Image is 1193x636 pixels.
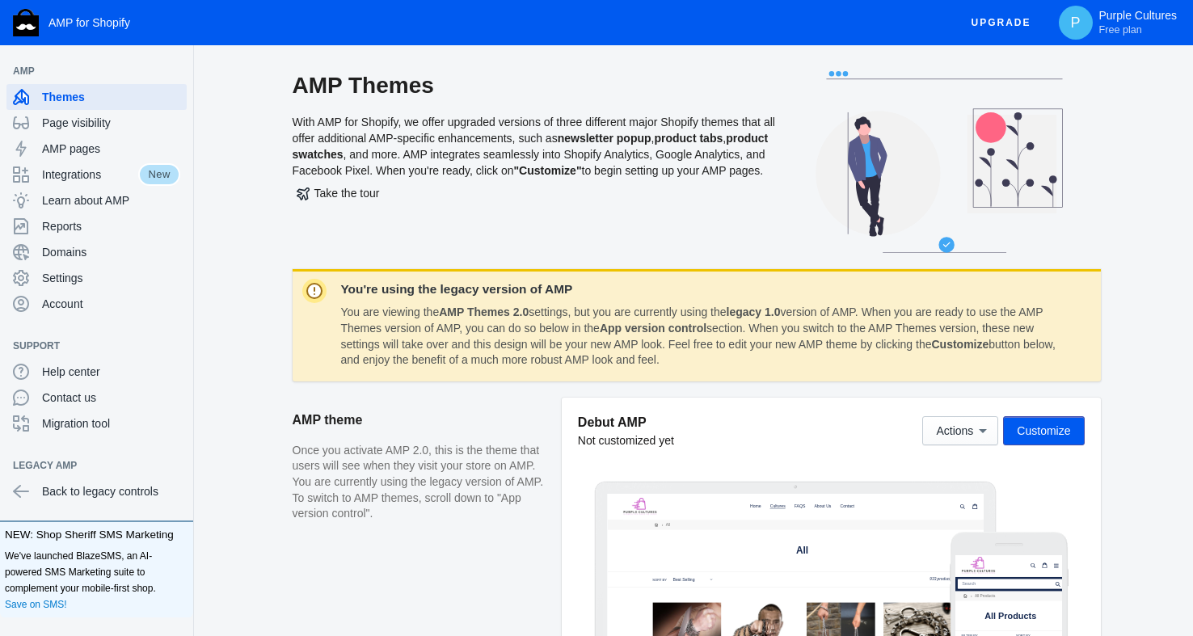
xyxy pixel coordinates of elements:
[293,71,778,100] h2: AMP Themes
[931,338,989,351] b: Customize
[18,5,123,60] a: image
[439,305,529,318] b: AMP Themes 2.0
[13,457,164,474] span: Legacy AMP
[6,136,187,162] a: AMP pages
[42,415,180,432] span: Migration tool
[513,164,581,177] b: "Customize"
[42,364,180,380] span: Help center
[6,72,318,102] input: Search
[297,187,380,200] span: Take the tour
[6,187,187,213] a: Learn about AMP
[164,462,190,469] button: Add a sales channel
[164,68,190,74] button: Add a sales channel
[293,71,778,269] div: With AMP for Shopify, we offer upgraded versions of three different major Shopify themes that all...
[164,343,190,349] button: Add a sales channel
[42,270,180,286] span: Settings
[971,8,1031,37] span: Upgrade
[554,154,590,185] span: All
[541,28,589,52] a: FAQS
[599,28,665,52] a: About Us
[132,248,174,263] label: Sort by
[683,32,725,47] span: Contact
[42,390,180,406] span: Contact us
[280,16,314,48] button: Menu
[341,282,1072,297] dt: You're using the legacy version of AMP
[675,28,733,52] a: Contact
[607,32,657,47] span: About Us
[549,32,581,47] span: FAQS
[419,32,451,47] span: Home
[6,110,187,136] a: Page visibility
[15,107,44,137] a: Home
[44,12,145,67] img: image
[6,478,187,504] a: Back to legacy controls
[156,80,165,108] span: ›
[44,12,150,67] a: image
[411,28,459,52] a: Home
[6,411,187,436] a: Migration tool
[1112,555,1174,617] iframe: Drift Widget Chat Controller
[48,16,130,29] span: AMP for Shopify
[1068,15,1084,31] span: P
[293,398,546,443] h2: AMP theme
[6,265,187,291] a: Settings
[13,338,164,354] span: Support
[42,483,180,499] span: Back to legacy controls
[341,305,1072,368] dd: You are viewing the settings, but you are currently using the version of AMP. When you are ready ...
[129,79,158,109] a: Home
[18,232,146,246] label: Filter by
[578,432,674,449] div: Not customized yet
[42,244,180,260] span: Domains
[947,247,1013,260] span: 933 products
[1099,9,1178,36] p: Purple Cultures
[1017,424,1070,437] span: Customize
[6,239,187,265] a: Domains
[42,218,180,234] span: Reports
[654,132,723,145] b: product tabs
[5,596,67,613] a: Save on SMS!
[600,322,706,335] strong: App version control
[578,414,674,431] h5: Debut AMP
[42,141,180,157] span: AMP pages
[168,80,186,108] span: All
[179,232,307,246] label: Sort by
[54,108,120,137] span: All Products
[727,305,781,318] b: legacy 1.0
[936,424,973,437] span: Actions
[18,5,119,60] img: image
[477,32,522,47] span: Cultures
[42,89,180,105] span: Themes
[293,179,384,208] button: Take the tour
[6,291,187,317] a: Account
[6,385,187,411] a: Contact us
[6,213,187,239] a: Reports
[86,166,238,195] span: All Products
[13,63,164,79] span: AMP
[958,8,1043,38] button: Upgrade
[43,108,52,137] span: ›
[558,132,651,145] b: newsletter popup
[6,84,187,110] a: Themes
[13,9,39,36] img: Shop Sheriff Logo
[18,296,78,308] span: 933 products
[922,416,998,445] button: Actions
[42,192,180,208] span: Learn about AMP
[42,166,138,183] span: Integrations
[293,443,546,522] p: Once you activate AMP 2.0, this is the theme that users will see when they visit your store on AM...
[18,509,285,531] span: Go to full site
[293,72,310,102] a: submit search
[1003,416,1084,445] button: Customize
[6,162,187,187] a: IntegrationsNew
[42,115,180,131] span: Page visibility
[138,163,180,186] span: New
[1099,23,1142,36] span: Free plan
[42,296,180,312] span: Account
[469,28,530,52] a: Cultures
